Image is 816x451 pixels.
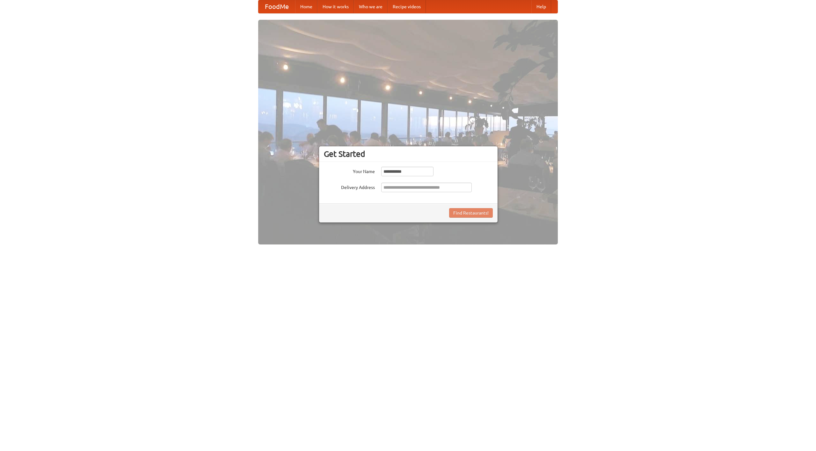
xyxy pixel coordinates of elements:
a: Who we are [354,0,388,13]
a: FoodMe [259,0,295,13]
h3: Get Started [324,149,493,159]
button: Find Restaurants! [449,208,493,218]
a: Home [295,0,317,13]
a: Help [531,0,551,13]
label: Delivery Address [324,183,375,191]
a: How it works [317,0,354,13]
label: Your Name [324,167,375,175]
a: Recipe videos [388,0,426,13]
